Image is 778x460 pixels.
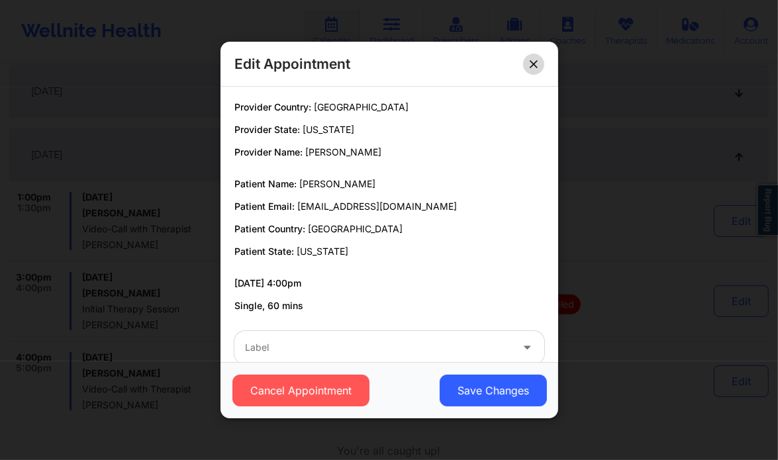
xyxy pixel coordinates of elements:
[234,146,544,159] p: Provider Name:
[314,101,409,113] span: [GEOGRAPHIC_DATA]
[232,375,369,406] button: Cancel Appointment
[234,245,544,258] p: Patient State:
[234,299,544,312] p: Single, 60 mins
[297,246,348,257] span: [US_STATE]
[234,177,544,191] p: Patient Name:
[303,124,354,135] span: [US_STATE]
[234,123,544,136] p: Provider State:
[234,200,544,213] p: Patient Email:
[234,277,544,290] p: [DATE] 4:00pm
[439,375,546,406] button: Save Changes
[234,55,350,73] h2: Edit Appointment
[299,178,375,189] span: [PERSON_NAME]
[234,101,544,114] p: Provider Country:
[297,201,457,212] span: [EMAIL_ADDRESS][DOMAIN_NAME]
[305,146,381,158] span: [PERSON_NAME]
[234,222,544,236] p: Patient Country:
[308,223,403,234] span: [GEOGRAPHIC_DATA]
